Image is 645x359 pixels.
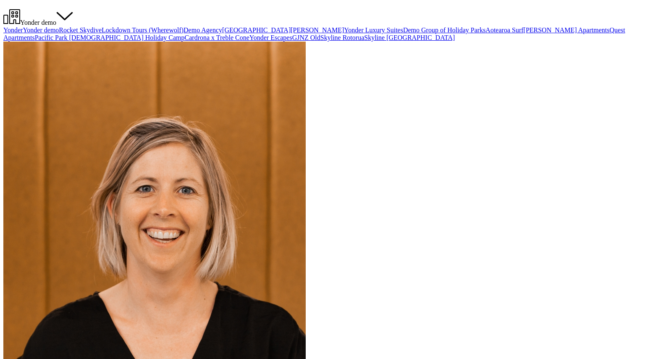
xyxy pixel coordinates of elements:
[524,26,610,34] a: [PERSON_NAME] Apartments
[3,26,625,41] a: Quest Apartments
[320,34,364,41] a: Skyline Rotorua
[185,34,249,41] a: Cardrona x Treble Cone
[364,34,455,41] a: Skyline [GEOGRAPHIC_DATA]
[292,34,320,41] a: GJNZ Old
[291,26,344,34] a: [PERSON_NAME]
[403,26,485,34] a: Demo Group of Holiday Parks
[485,26,523,34] a: Aotearoa Surf
[344,26,403,34] a: Yonder Luxury Suites
[35,34,185,41] a: Pacific Park [DEMOGRAPHIC_DATA] Holiday Camp
[3,26,23,34] a: Yonder
[184,26,222,34] a: Demo Agency
[20,19,56,26] span: Yonder demo
[23,26,59,34] a: Yonder demo
[102,26,184,34] a: Lockdown Tours (Wherewolf)
[249,34,292,41] a: Yonder Escapes
[59,26,102,34] a: Rocket Skydive
[222,26,291,34] a: [GEOGRAPHIC_DATA]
